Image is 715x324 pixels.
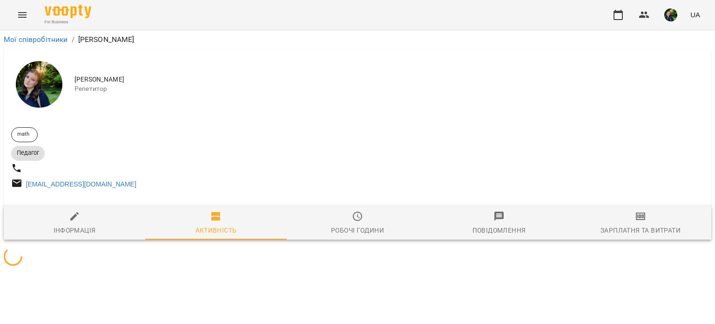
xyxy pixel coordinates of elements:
a: [EMAIL_ADDRESS][DOMAIN_NAME] [26,180,136,188]
a: Мої співробітники [4,35,68,44]
p: [PERSON_NAME] [78,34,135,45]
img: 8d1dcb6868e5a1856202e452063752e6.jpg [664,8,677,21]
button: Menu [11,4,34,26]
img: Voopty Logo [45,5,91,18]
span: Педагог [11,149,45,157]
div: Активність [196,225,237,236]
div: Повідомлення [472,225,526,236]
nav: breadcrumb [4,34,711,45]
li: / [72,34,74,45]
div: Зарплатня та Витрати [600,225,681,236]
div: Робочі години [331,225,384,236]
img: Білик Дарина Олегівна [16,61,62,108]
p: math [17,131,29,138]
span: [PERSON_NAME] [74,75,704,84]
button: UA [687,6,704,23]
div: Інформація [54,225,96,236]
span: UA [690,10,700,20]
span: For Business [45,19,91,25]
span: Репетитор [74,84,704,94]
